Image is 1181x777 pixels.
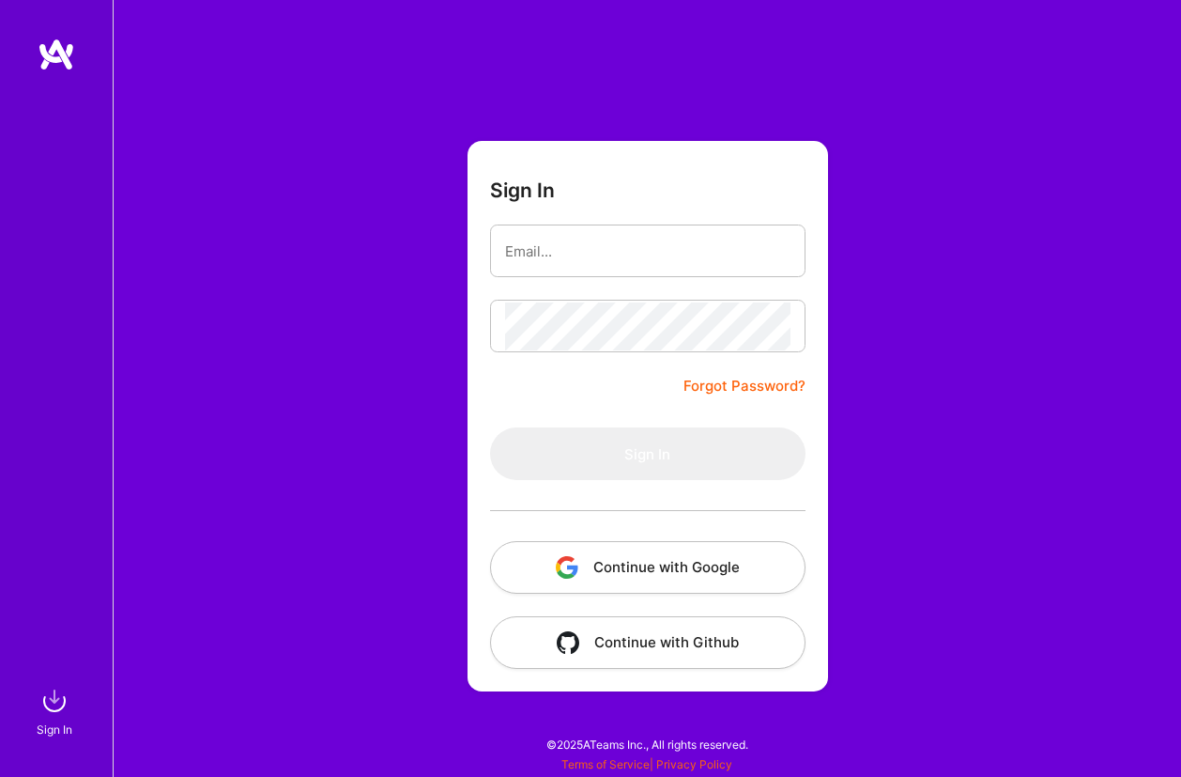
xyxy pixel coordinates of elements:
img: icon [556,556,578,579]
h3: Sign In [490,179,555,202]
div: © 2025 ATeams Inc., All rights reserved. [113,721,1181,768]
a: sign inSign In [39,682,73,739]
img: icon [557,631,579,654]
img: logo [38,38,75,71]
input: Email... [505,227,790,275]
img: sign in [36,682,73,720]
a: Terms of Service [561,757,650,771]
button: Continue with Google [490,541,805,594]
div: Sign In [37,720,72,739]
button: Sign In [490,427,805,480]
a: Privacy Policy [656,757,732,771]
button: Continue with Github [490,616,805,669]
a: Forgot Password? [683,375,805,397]
span: | [561,757,732,771]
